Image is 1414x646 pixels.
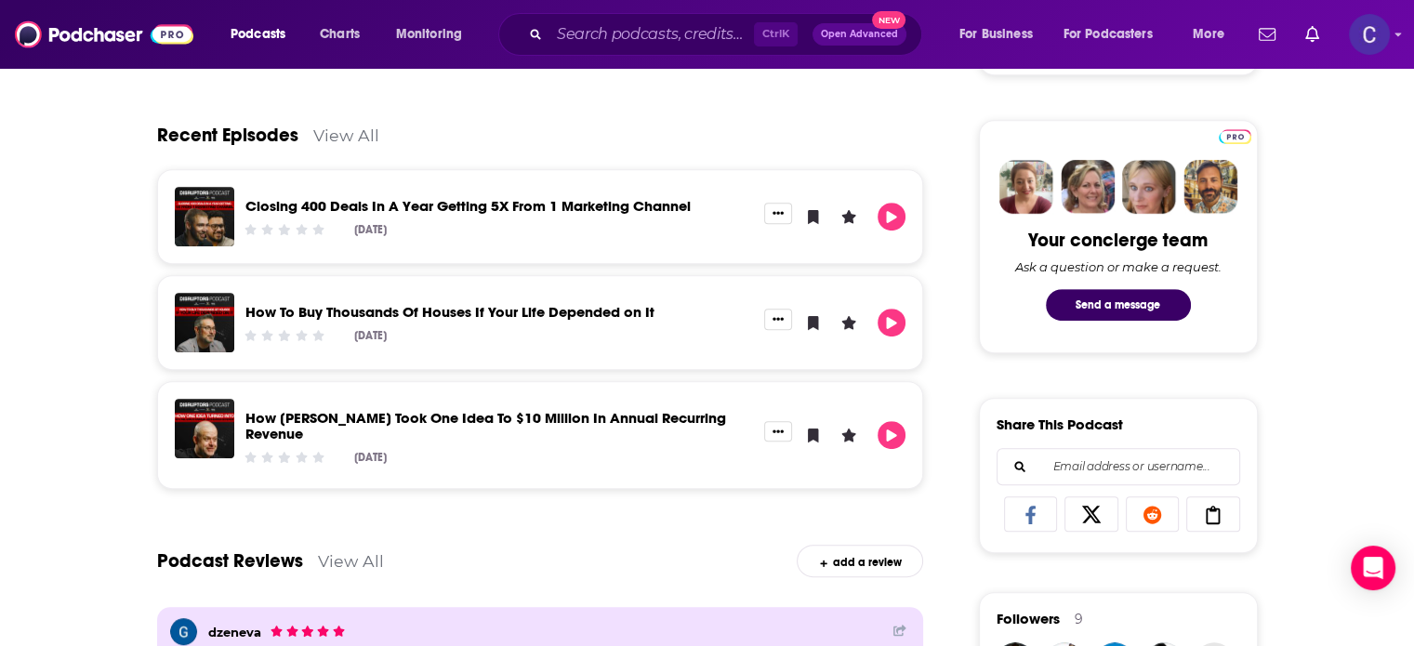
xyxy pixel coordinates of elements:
span: Open Advanced [821,30,898,39]
button: Send a message [1046,289,1191,321]
a: Share on Reddit [1126,496,1180,532]
button: open menu [1180,20,1248,49]
a: Share on X/Twitter [1064,496,1118,532]
input: Search podcasts, credits, & more... [549,20,754,49]
a: dzeneva [208,625,261,639]
div: Ask a question or make a request. [1015,259,1222,274]
img: Jon Profile [1183,160,1237,214]
img: Barbara Profile [1061,160,1115,214]
img: Closing 400 Deals In A Year Getting 5X From 1 Marketing Channel [175,187,234,246]
button: Show profile menu [1349,14,1390,55]
div: add a review [797,545,923,577]
img: dzeneva [170,618,197,645]
button: Show More Button [764,309,792,329]
a: Recent Episodes [157,124,298,147]
a: Share Button [893,623,906,637]
button: open menu [1051,20,1180,49]
img: Sydney Profile [999,160,1053,214]
button: open menu [383,20,486,49]
span: Charts [320,21,360,47]
img: Podchaser Pro [1219,129,1251,144]
div: Search followers [997,448,1240,485]
button: Leave a Rating [835,203,863,231]
span: For Podcasters [1064,21,1153,47]
span: New [872,11,905,29]
a: Podcast Reviews [157,549,303,573]
span: Ctrl K [754,22,798,46]
div: Open Intercom Messenger [1351,546,1395,590]
button: Play [878,421,905,449]
a: How To Buy Thousands Of Houses If Your Life Depended on It [245,303,654,321]
img: Podchaser - Follow, Share and Rate Podcasts [15,17,193,52]
a: Charts [308,20,371,49]
div: Community Rating: 0 out of 5 [242,223,326,237]
a: View All [313,125,379,145]
h3: Share This Podcast [997,415,1123,433]
a: Closing 400 Deals In A Year Getting 5X From 1 Marketing Channel [245,197,691,215]
div: Community Rating: 0 out of 5 [242,329,326,343]
div: Search podcasts, credits, & more... [516,13,940,56]
button: Show More Button [764,421,792,442]
button: Show More Button [764,203,792,223]
a: Show notifications dropdown [1298,19,1327,50]
span: More [1193,21,1224,47]
span: Podcasts [231,21,285,47]
span: Monitoring [396,21,462,47]
img: How To Buy Thousands Of Houses If Your Life Depended on It [175,293,234,352]
button: Play [878,203,905,231]
button: Leave a Rating [835,421,863,449]
button: Leave a Rating [835,309,863,336]
img: Jules Profile [1122,160,1176,214]
input: Email address or username... [1012,449,1224,484]
div: [DATE] [354,223,387,236]
span: For Business [959,21,1033,47]
button: open menu [218,20,310,49]
button: Open AdvancedNew [813,23,906,46]
div: 9 [1075,611,1083,627]
a: View All [318,551,384,571]
a: Pro website [1219,126,1251,144]
div: [DATE] [354,329,387,342]
button: Play [878,309,905,336]
img: How Jordan Fleming Took One Idea To $10 Million In Annual Recurring Revenue [175,399,234,458]
a: How Jordan Fleming Took One Idea To $10 Million In Annual Recurring Revenue [245,409,726,442]
a: Show notifications dropdown [1251,19,1283,50]
div: dzeneva's Rating: 5 out of 5 [269,621,346,643]
span: Logged in as publicityxxtina [1349,14,1390,55]
button: Bookmark Episode [800,309,827,336]
button: Bookmark Episode [800,421,827,449]
div: [DATE] [354,451,387,464]
div: Your concierge team [1028,229,1208,252]
a: Copy Link [1186,496,1240,532]
button: open menu [946,20,1056,49]
button: Bookmark Episode [800,203,827,231]
a: Share on Facebook [1004,496,1058,532]
img: User Profile [1349,14,1390,55]
span: Followers [997,610,1060,627]
div: Community Rating: 0 out of 5 [242,451,326,465]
